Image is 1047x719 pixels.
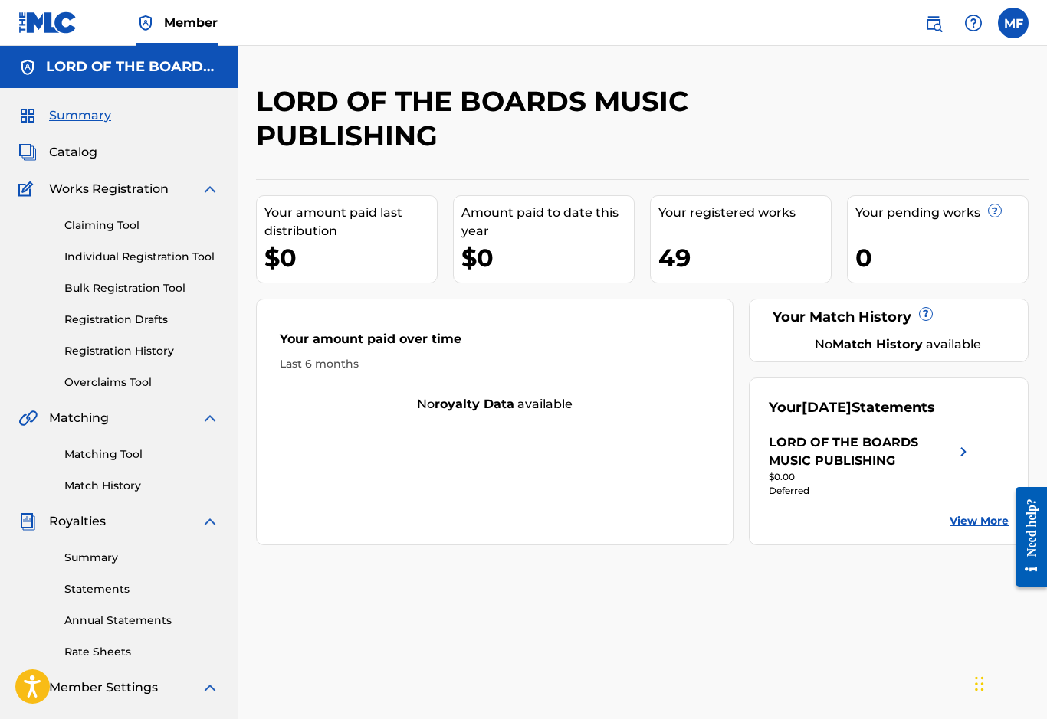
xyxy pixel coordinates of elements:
[18,58,37,77] img: Accounts
[49,512,106,531] span: Royalties
[18,180,38,198] img: Works Registration
[49,106,111,125] span: Summary
[280,330,710,356] div: Your amount paid over time
[769,433,954,470] div: LORD OF THE BOARDS MUSIC PUBLISHING
[18,143,37,162] img: Catalog
[964,14,983,32] img: help
[201,678,219,697] img: expand
[18,143,97,162] a: CatalogCatalog
[950,513,1009,529] a: View More
[769,433,973,498] a: LORD OF THE BOARDS MUSIC PUBLISHINGright chevron icon$0.00Deferred
[769,470,973,484] div: $0.00
[769,307,1009,328] div: Your Match History
[264,240,437,275] div: $0
[658,240,831,275] div: 49
[461,204,634,240] div: Amount paid to date this year
[18,11,77,34] img: MLC Logo
[989,204,1001,217] span: ?
[18,409,38,427] img: Matching
[18,106,111,125] a: SummarySummary
[461,240,634,275] div: $0
[788,335,1009,354] div: No available
[958,8,989,38] div: Help
[18,512,37,531] img: Royalties
[64,217,219,234] a: Claiming Tool
[64,343,219,359] a: Registration History
[49,678,158,697] span: Member Settings
[64,613,219,629] a: Annual Statements
[970,645,1047,719] iframe: Chat Widget
[920,308,932,320] span: ?
[136,14,155,32] img: Top Rightsholder
[855,240,1028,275] div: 0
[64,374,219,391] a: Overclaims Tool
[64,446,219,462] a: Matching Tool
[164,14,218,31] span: Member
[64,644,219,660] a: Rate Sheets
[802,399,852,416] span: [DATE]
[49,409,109,427] span: Matching
[257,395,733,413] div: No available
[64,249,219,265] a: Individual Registration Tool
[435,397,514,411] strong: royalty data
[769,397,935,418] div: Your Statements
[975,661,984,707] div: Drag
[64,280,219,296] a: Bulk Registration Tool
[280,356,710,372] div: Last 6 months
[855,204,1028,222] div: Your pending works
[64,312,219,328] a: Registration Drafts
[832,337,923,351] strong: Match History
[49,143,97,162] span: Catalog
[64,581,219,597] a: Statements
[18,106,37,125] img: Summary
[998,8,1029,38] div: User Menu
[954,433,973,470] img: right chevron icon
[1004,474,1047,600] iframe: Resource Center
[64,478,219,494] a: Match History
[46,58,219,76] h5: LORD OF THE BOARDS MUSIC PUBLISHING
[256,84,851,153] h2: LORD OF THE BOARDS MUSIC PUBLISHING
[49,180,169,198] span: Works Registration
[201,409,219,427] img: expand
[924,14,943,32] img: search
[264,204,437,240] div: Your amount paid last distribution
[769,484,973,498] div: Deferred
[64,550,219,566] a: Summary
[658,204,831,222] div: Your registered works
[201,512,219,531] img: expand
[201,180,219,198] img: expand
[918,8,949,38] a: Public Search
